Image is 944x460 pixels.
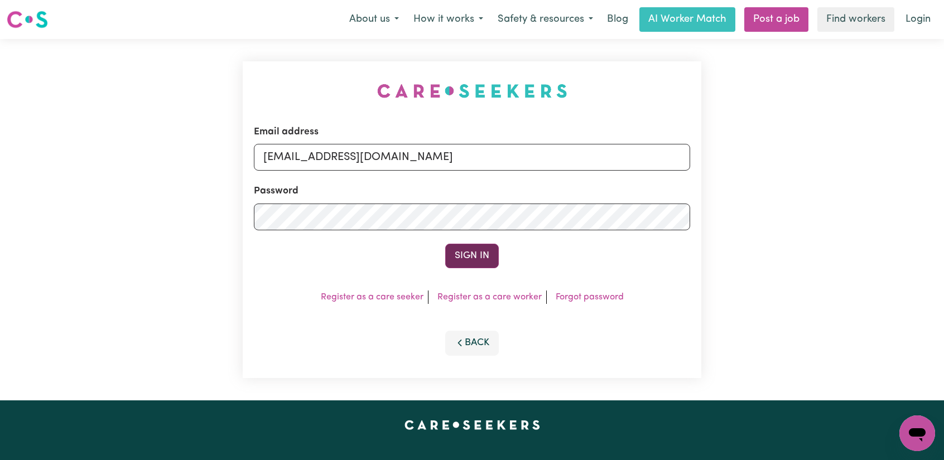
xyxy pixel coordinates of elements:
[744,7,808,32] a: Post a job
[7,9,48,30] img: Careseekers logo
[899,415,935,451] iframe: Button to launch messaging window
[254,125,319,139] label: Email address
[406,8,490,31] button: How it works
[899,7,937,32] a: Login
[639,7,735,32] a: AI Worker Match
[254,184,298,198] label: Password
[490,8,600,31] button: Safety & resources
[600,7,635,32] a: Blog
[404,420,540,429] a: Careseekers home page
[437,293,542,302] a: Register as a care worker
[445,244,499,268] button: Sign In
[7,7,48,32] a: Careseekers logo
[321,293,423,302] a: Register as a care seeker
[445,331,499,355] button: Back
[556,293,624,302] a: Forgot password
[342,8,406,31] button: About us
[817,7,894,32] a: Find workers
[254,144,690,171] input: Email address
